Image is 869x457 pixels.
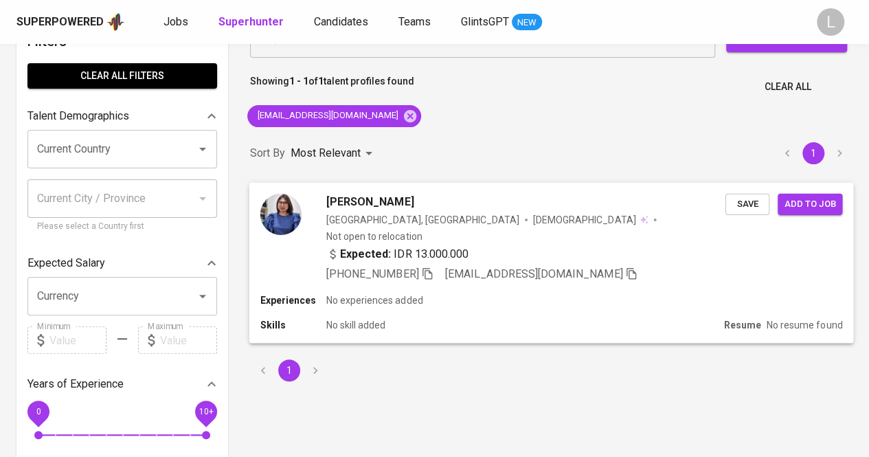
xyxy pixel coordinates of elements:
span: [PHONE_NUMBER] [326,267,418,280]
b: Expected: [340,245,391,262]
button: Clear All filters [27,63,217,89]
div: Expected Salary [27,249,217,277]
a: Superpoweredapp logo [16,12,125,32]
button: Add to job [778,193,842,214]
span: [PERSON_NAME] [326,193,414,210]
span: GlintsGPT [461,15,509,28]
span: Jobs [163,15,188,28]
a: Jobs [163,14,191,31]
span: Add to job [785,196,835,212]
div: Most Relevant [291,141,377,166]
div: [GEOGRAPHIC_DATA], [GEOGRAPHIC_DATA] [326,212,519,226]
div: Superpowered [16,14,104,30]
div: [EMAIL_ADDRESS][DOMAIN_NAME] [247,105,421,127]
a: Teams [398,14,433,31]
span: Clear All [765,78,811,96]
div: IDR 13.000.000 [326,245,469,262]
input: Value [49,326,106,354]
p: Sort By [250,145,285,161]
a: GlintsGPT NEW [461,14,542,31]
p: Resume [724,318,761,332]
div: Talent Demographics [27,102,217,130]
span: [EMAIL_ADDRESS][DOMAIN_NAME] [247,109,407,122]
span: [DEMOGRAPHIC_DATA] [533,212,637,226]
p: Please select a Country first [37,220,207,234]
p: Skills [260,318,326,332]
button: Open [193,287,212,306]
a: Superhunter [218,14,286,31]
a: [PERSON_NAME][GEOGRAPHIC_DATA], [GEOGRAPHIC_DATA][DEMOGRAPHIC_DATA] Not open to relocationExpecte... [250,183,853,343]
p: Years of Experience [27,376,124,392]
span: Save [732,196,763,212]
input: Value [160,326,217,354]
p: Showing of talent profiles found [250,74,414,100]
p: Expected Salary [27,255,105,271]
p: No skill added [326,318,385,332]
button: Save [725,193,769,214]
span: [EMAIL_ADDRESS][DOMAIN_NAME] [445,267,623,280]
button: page 1 [278,359,300,381]
button: page 1 [802,142,824,164]
p: Experiences [260,293,326,307]
a: Candidates [314,14,371,31]
span: NEW [512,16,542,30]
b: 1 [318,76,324,87]
button: Open [193,140,212,159]
b: Superhunter [218,15,284,28]
p: Not open to relocation [326,229,422,243]
span: Clear All filters [38,67,206,85]
nav: pagination navigation [774,142,853,164]
p: Most Relevant [291,145,361,161]
img: app logo [106,12,125,32]
div: Years of Experience [27,370,217,398]
p: Talent Demographics [27,108,129,124]
span: Candidates [314,15,368,28]
span: Teams [398,15,431,28]
span: 10+ [199,407,213,416]
p: No resume found [767,318,842,332]
b: 1 - 1 [289,76,308,87]
div: L [817,8,844,36]
p: No experiences added [326,293,422,307]
button: Clear All [759,74,817,100]
span: 0 [36,407,41,416]
nav: pagination navigation [250,359,328,381]
img: 90902ad76ec4d9b44278f03cfaaa3db1.jpg [260,193,302,234]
